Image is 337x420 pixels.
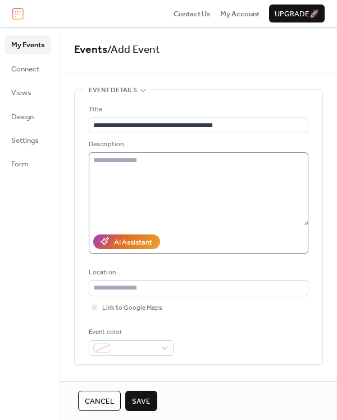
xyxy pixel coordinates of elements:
[4,107,51,125] a: Design
[89,139,306,150] div: Description
[93,234,160,249] button: AI Assistant
[11,39,44,51] span: My Events
[4,155,51,173] a: Form
[4,131,51,149] a: Settings
[89,378,136,390] span: Date and time
[89,85,137,96] span: Event details
[11,111,34,123] span: Design
[78,391,121,411] button: Cancel
[11,135,38,146] span: Settings
[174,8,211,19] a: Contact Us
[220,8,259,19] a: My Account
[11,87,31,98] span: Views
[4,60,51,78] a: Connect
[11,159,29,170] span: Form
[102,302,162,314] span: Link to Google Maps
[125,391,157,411] button: Save
[174,8,211,20] span: Contact Us
[107,39,160,60] span: / Add Event
[85,396,114,407] span: Cancel
[4,83,51,101] a: Views
[89,267,306,278] div: Location
[89,104,306,115] div: Title
[220,8,259,20] span: My Account
[132,396,151,407] span: Save
[114,237,152,248] div: AI Assistant
[269,4,325,22] button: Upgrade🚀
[11,64,39,75] span: Connect
[4,35,51,53] a: My Events
[12,7,24,20] img: logo
[74,39,107,60] a: Events
[275,8,319,20] span: Upgrade 🚀
[89,327,171,338] div: Event color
